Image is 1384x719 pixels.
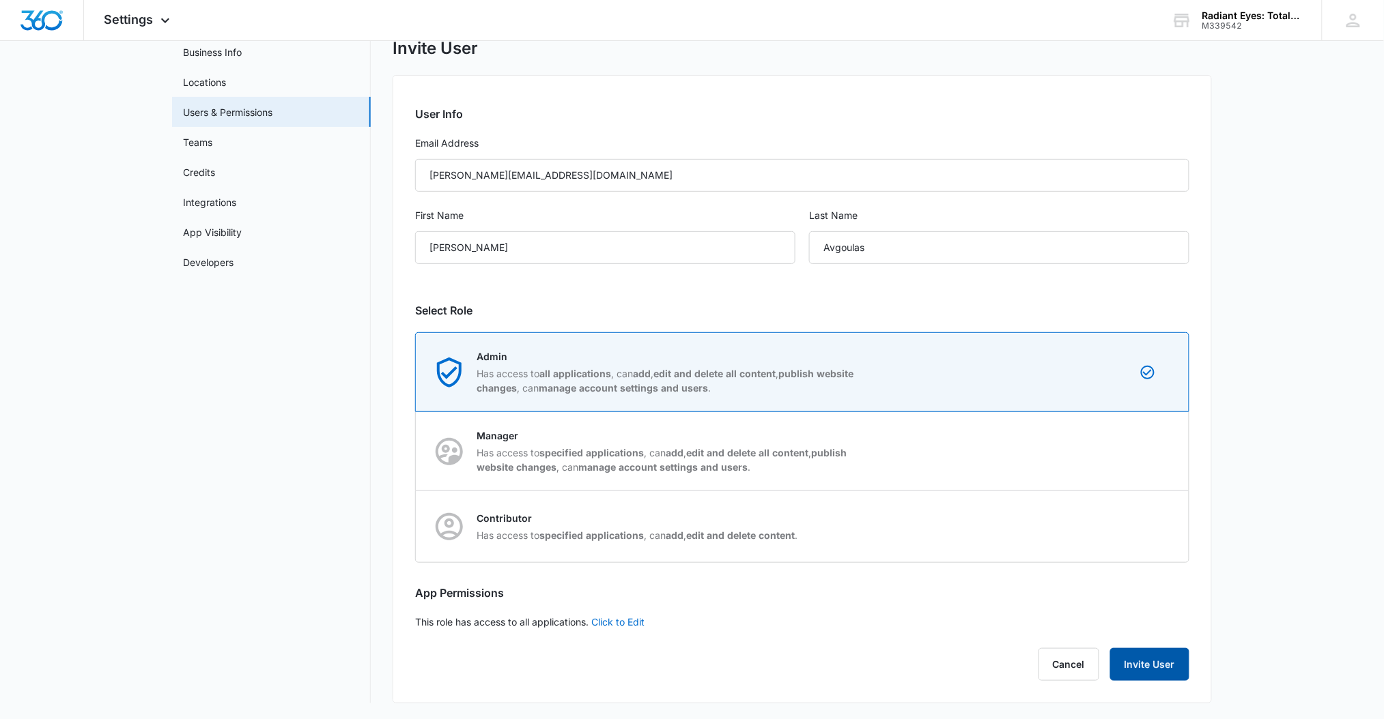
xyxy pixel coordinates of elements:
[183,75,226,89] a: Locations
[477,511,797,525] p: Contributor
[1039,648,1099,681] button: Cancel
[183,165,215,179] a: Credits
[477,445,860,474] p: Has access to , can , , , can .
[415,208,795,223] label: First Name
[666,529,683,541] strong: add
[183,195,236,209] a: Integrations
[415,106,1189,122] h2: User Info
[393,75,1212,703] div: This role has access to all applications.
[104,12,154,27] span: Settings
[666,447,683,458] strong: add
[1202,10,1302,21] div: account name
[415,302,1189,319] h2: Select Role
[633,368,651,379] strong: add
[539,529,644,541] strong: specified applications
[1202,21,1302,31] div: account id
[415,136,1189,151] label: Email Address
[539,382,708,394] strong: manage account settings and users
[1110,648,1189,681] button: Invite User
[183,105,272,119] a: Users & Permissions
[477,349,860,364] p: Admin
[183,225,242,239] a: App Visibility
[809,208,1189,223] label: Last Name
[415,585,1189,601] h2: App Permissions
[183,255,234,269] a: Developers
[393,38,478,59] h1: Invite User
[591,616,645,628] a: Click to Edit
[183,135,212,149] a: Teams
[539,368,611,379] strong: all applications
[578,461,748,473] strong: manage account settings and users
[539,447,644,458] strong: specified applications
[183,45,242,59] a: Business Info
[477,366,860,395] p: Has access to , can , , , can .
[686,529,795,541] strong: edit and delete content
[477,528,797,542] p: Has access to , can , .
[686,447,808,458] strong: edit and delete all content
[653,368,776,379] strong: edit and delete all content
[477,428,860,443] p: Manager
